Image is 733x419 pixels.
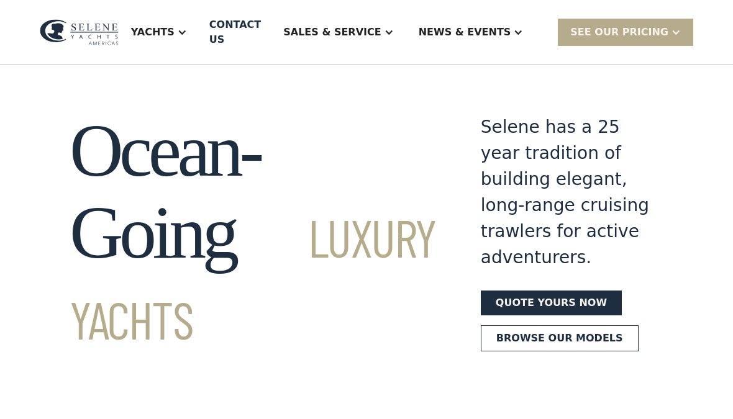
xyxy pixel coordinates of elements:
div: SEE Our Pricing [558,19,693,45]
h1: Ocean-Going [70,110,436,356]
img: logo [40,19,119,45]
div: News & EVENTS [406,7,536,57]
div: Yachts [119,7,199,57]
div: Contact US [209,17,261,47]
div: News & EVENTS [419,25,511,40]
div: Sales & Service [283,25,381,40]
div: Sales & Service [271,7,406,57]
div: SEE Our Pricing [570,25,668,40]
a: Quote yours now [481,291,622,315]
div: Selene has a 25 year tradition of building elegant, long-range cruising trawlers for active adven... [481,114,663,271]
a: Browse our models [481,325,639,351]
div: Yachts [131,25,175,40]
span: Luxury Yachts [70,205,436,350]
